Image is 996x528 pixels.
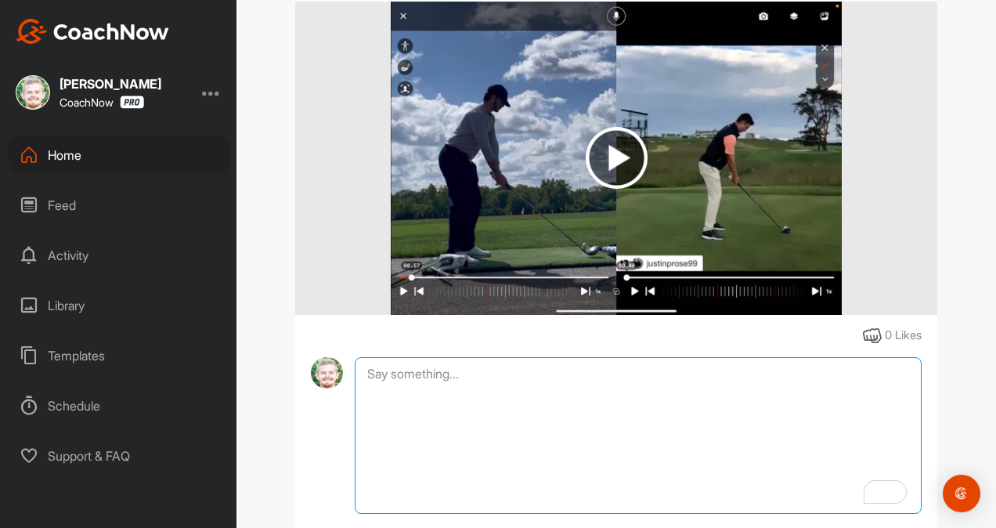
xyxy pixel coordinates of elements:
[9,386,229,425] div: Schedule
[9,436,229,476] div: Support & FAQ
[9,286,229,325] div: Library
[355,357,922,514] textarea: To enrich screen reader interactions, please activate Accessibility in Grammarly extension settings
[943,475,980,512] div: Open Intercom Messenger
[586,127,648,189] img: play
[885,327,922,345] div: 0 Likes
[60,96,144,109] div: CoachNow
[9,136,229,175] div: Home
[120,96,144,109] img: CoachNow Pro
[311,357,343,389] img: avatar
[9,336,229,375] div: Templates
[9,236,229,275] div: Activity
[9,186,229,225] div: Feed
[16,19,169,44] img: CoachNow
[16,75,50,110] img: square_52163fcad1567382852b888f39f9da3c.jpg
[391,2,841,315] img: media
[60,78,161,90] div: [PERSON_NAME]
